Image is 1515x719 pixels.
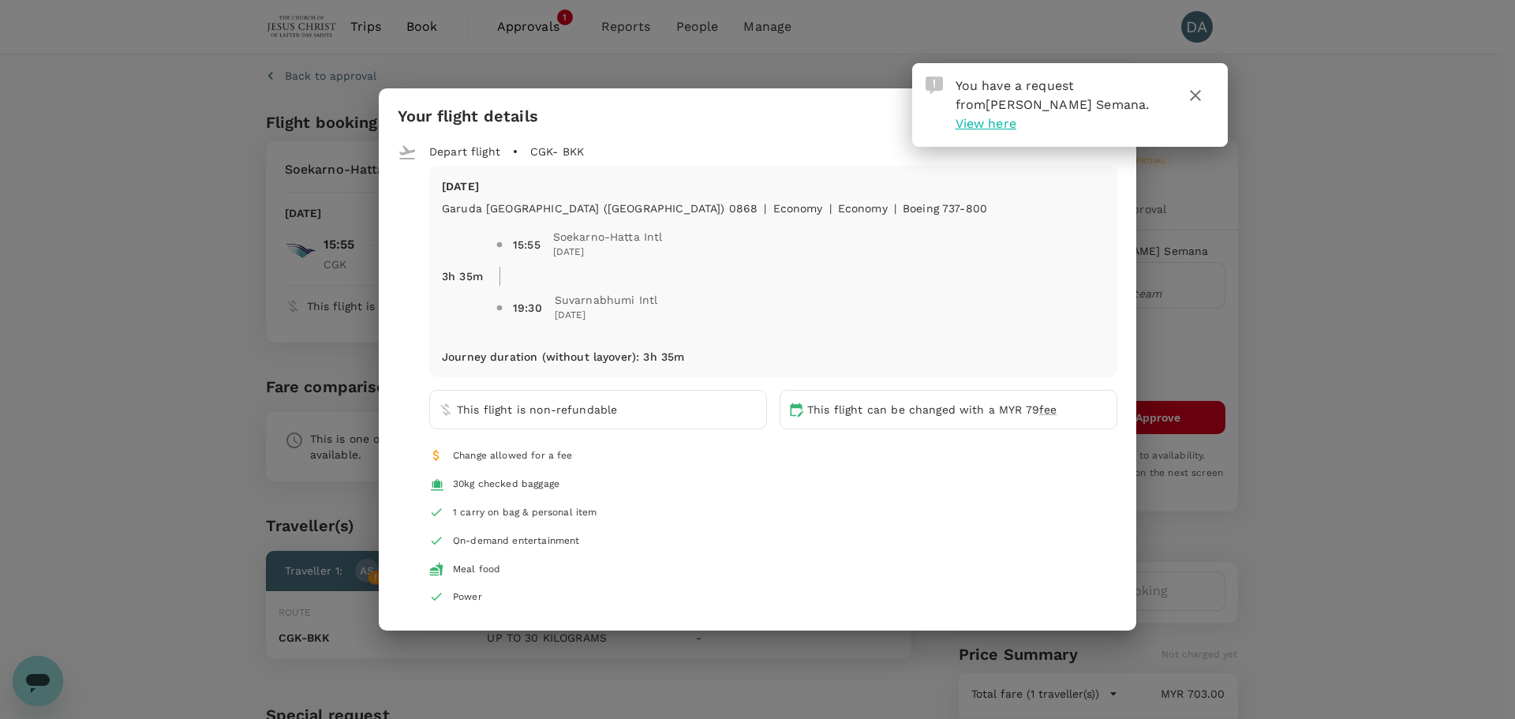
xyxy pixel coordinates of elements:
[956,78,1150,112] span: You have a request from .
[453,534,579,549] div: On-demand entertainment
[398,107,538,125] h3: Your flight details
[453,477,559,492] div: 30kg checked baggage
[553,245,663,260] span: [DATE]
[926,77,943,94] img: Approval Request
[986,97,1146,112] span: [PERSON_NAME] Semana
[442,268,483,284] p: 3h 35m
[530,144,584,159] p: CGK - BKK
[773,200,823,216] p: economy
[453,448,573,464] div: Change allowed for a fee
[442,178,1105,194] p: [DATE]
[829,202,832,215] span: |
[807,402,1057,418] p: This flight can be changed with a MYR 79
[903,200,987,216] p: Boeing 737-800
[1039,403,1057,416] span: fee
[442,349,684,365] p: Journey duration (without layover) : 3h 35m
[555,308,658,324] span: [DATE]
[442,200,757,216] p: Garuda [GEOGRAPHIC_DATA] ([GEOGRAPHIC_DATA]) 0868
[457,402,617,418] p: This flight is non-refundable
[453,505,597,521] div: 1 carry on bag & personal item
[453,590,482,605] div: Power
[894,202,896,215] span: |
[453,562,500,578] div: Meal food
[513,237,541,253] div: 15:55
[764,202,766,215] span: |
[555,292,658,308] span: Suvarnabhumi Intl
[513,300,542,316] div: 19:30
[838,200,888,216] p: Economy
[956,116,1016,131] span: View here
[553,229,663,245] span: Soekarno-Hatta Intl
[429,144,500,159] p: Depart flight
